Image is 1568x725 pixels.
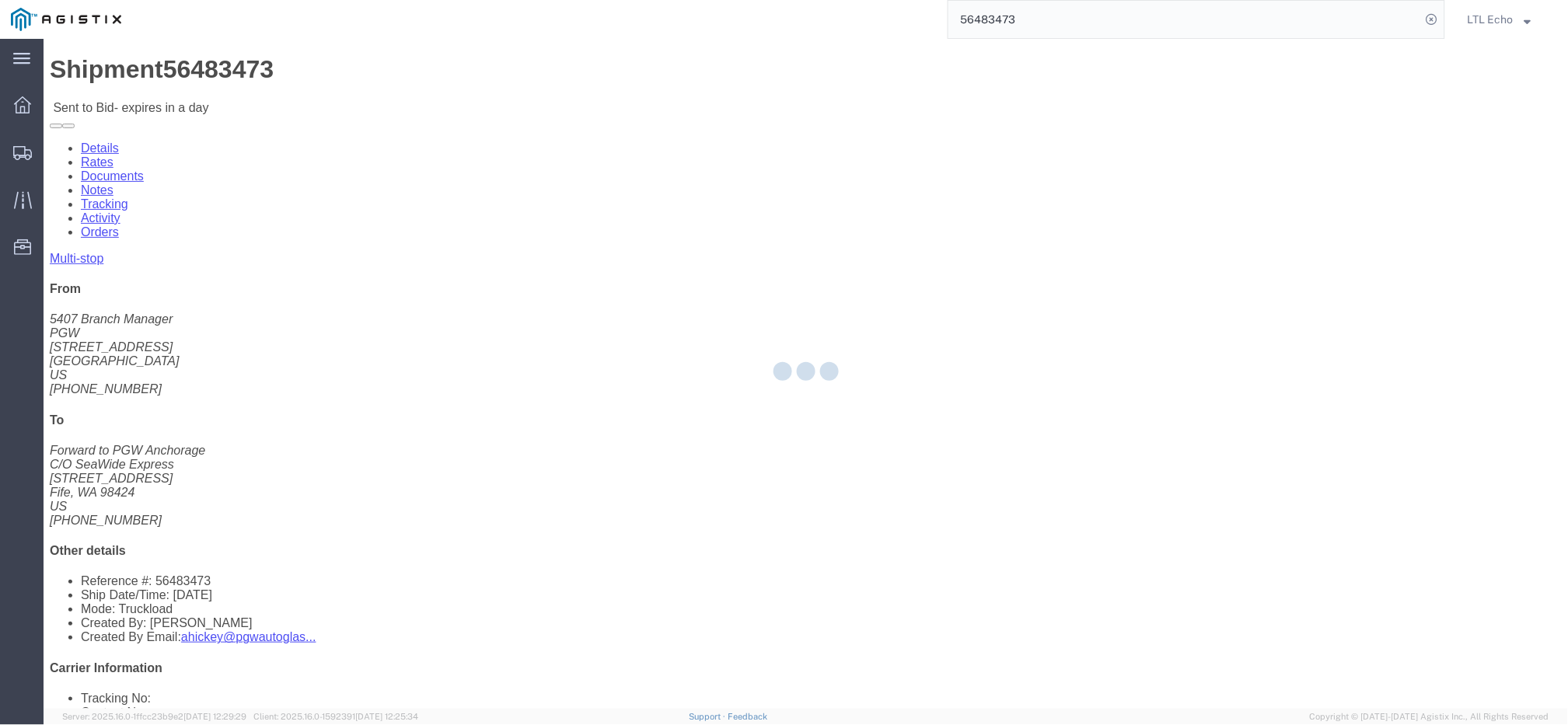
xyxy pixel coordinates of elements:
[183,712,246,721] span: [DATE] 12:29:29
[355,712,418,721] span: [DATE] 12:25:34
[690,712,728,721] a: Support
[948,1,1421,38] input: Search for shipment number, reference number
[1467,10,1546,29] button: LTL Echo
[1310,710,1549,723] span: Copyright © [DATE]-[DATE] Agistix Inc., All Rights Reserved
[11,8,121,31] img: logo
[1468,11,1514,28] span: LTL Echo
[728,712,767,721] a: Feedback
[253,712,418,721] span: Client: 2025.16.0-1592391
[62,712,246,721] span: Server: 2025.16.0-1ffcc23b9e2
